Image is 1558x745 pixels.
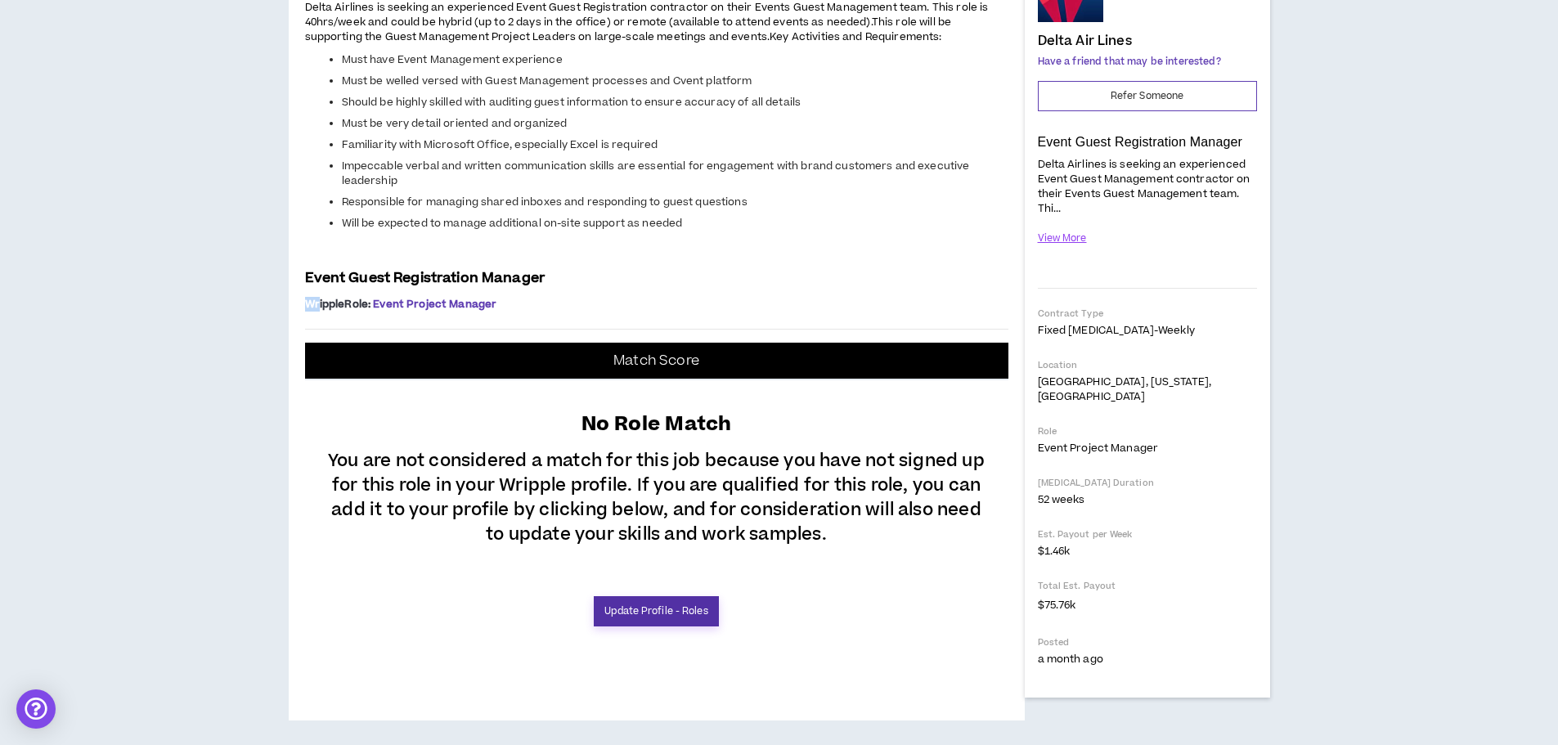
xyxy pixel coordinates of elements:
span: Wripple Role : [305,297,371,312]
h4: Delta Air Lines [1038,34,1132,48]
p: [GEOGRAPHIC_DATA], [US_STATE], [GEOGRAPHIC_DATA] [1038,375,1257,404]
p: Delta Airlines is seeking an experienced Event Guest Management contractor on their Events Guest ... [1038,156,1257,218]
div: Open Intercom Messenger [16,689,56,729]
p: Event Guest Registration Manager [1038,134,1257,150]
span: Must be very detail oriented and organized [342,116,568,131]
button: View More [1038,224,1087,253]
span: Event Project Manager [1038,441,1159,456]
p: Est. Payout per Week [1038,528,1257,541]
p: Have a friend that may be interested? [1038,55,1257,70]
span: Fixed [MEDICAL_DATA] - weekly [1038,323,1195,338]
a: Update Profile - Roles [594,596,718,626]
p: Match Score [613,352,699,369]
span: Familiarity with Microsoft Office, especially Excel is required [342,137,658,152]
button: Refer Someone [1038,81,1257,111]
span: Impeccable verbal and written communication skills are essential for engagement with brand custom... [342,159,970,188]
p: $1.46k [1038,544,1257,559]
p: [MEDICAL_DATA] Duration [1038,477,1257,489]
span: Must be welled versed with Guest Management processes and Cvent platform [342,74,752,88]
p: a month ago [1038,652,1257,666]
p: 52 weeks [1038,492,1257,507]
span: Responsible for managing shared inboxes and responding to guest questions [342,195,748,209]
p: Location [1038,359,1257,371]
p: Contract Type [1038,307,1257,320]
p: You are not considered a match for this job because you have not signed up for this role in your ... [321,439,992,547]
span: Will be expected to manage additional on-site support as needed [342,216,683,231]
span: Event Project Manager [373,297,496,312]
span: Event Guest Registration Manager [305,268,545,288]
p: Total Est. Payout [1038,580,1257,592]
span: Must have Event Management experience [342,52,563,67]
p: Role [1038,425,1257,438]
span: $75.76k [1038,595,1076,615]
p: No Role Match [581,401,732,439]
span: Should be highly skilled with auditing guest information to ensure accuracy of all details [342,95,801,110]
p: Posted [1038,636,1257,649]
